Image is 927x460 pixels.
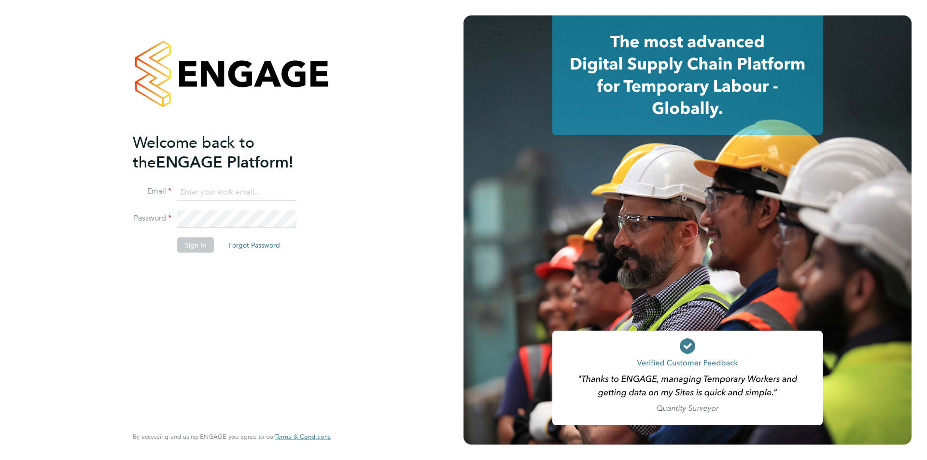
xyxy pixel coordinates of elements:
label: Email [133,186,171,196]
h2: ENGAGE Platform! [133,132,321,172]
span: Welcome back to the [133,133,254,171]
a: Terms & Conditions [275,433,331,441]
button: Sign In [177,237,214,253]
label: Password [133,213,171,223]
span: By accessing and using ENGAGE you agree to our [133,432,331,441]
input: Enter your work email... [177,183,296,201]
button: Forgot Password [221,237,288,253]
